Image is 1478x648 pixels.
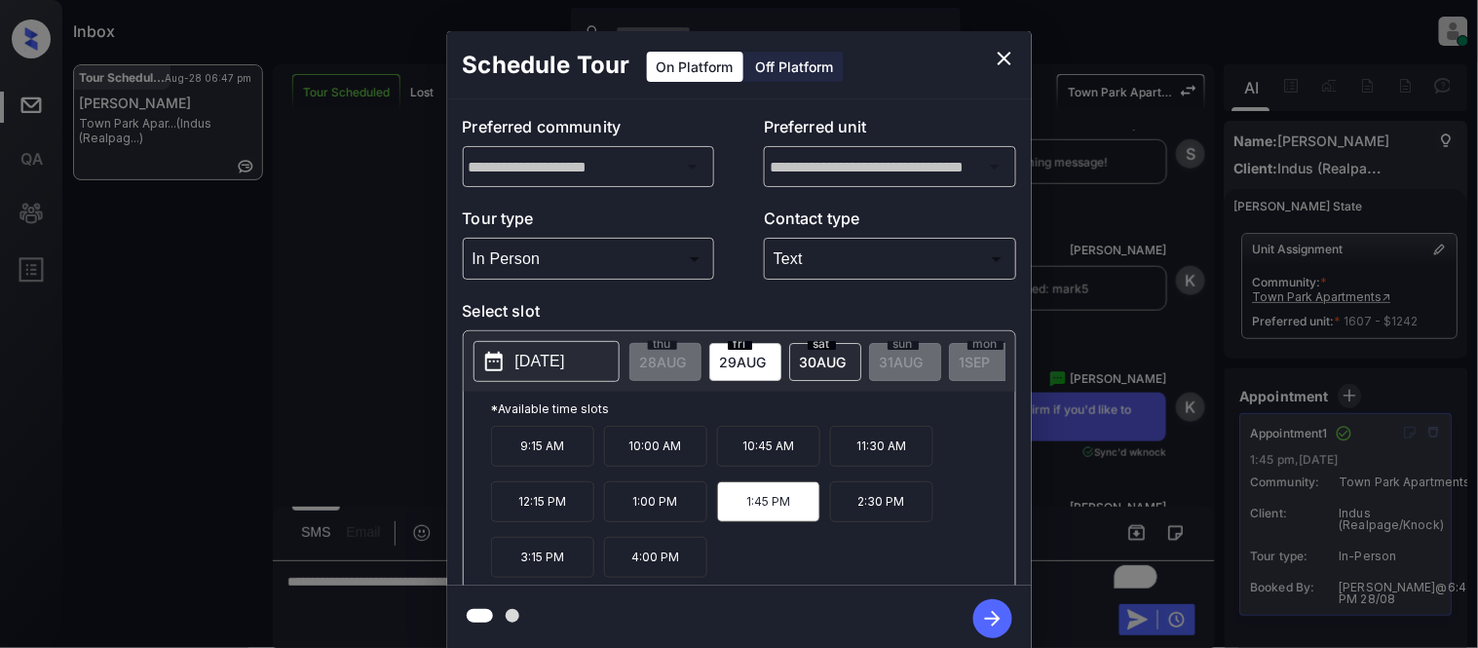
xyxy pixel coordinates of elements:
p: 9:15 AM [491,426,594,467]
p: 2:30 PM [830,481,933,522]
p: 10:45 AM [717,426,820,467]
p: 11:30 AM [830,426,933,467]
button: close [985,39,1024,78]
div: date-select [709,343,781,381]
p: Contact type [764,207,1016,238]
span: 29 AUG [720,354,767,370]
p: 1:00 PM [604,481,707,522]
p: *Available time slots [491,392,1015,426]
p: Preferred community [463,115,715,146]
div: In Person [468,243,710,275]
div: Off Platform [746,52,844,82]
div: Text [769,243,1011,275]
p: 1:45 PM [717,481,820,522]
p: 3:15 PM [491,537,594,578]
span: fri [728,338,752,350]
h2: Schedule Tour [447,31,646,99]
p: 10:00 AM [604,426,707,467]
button: btn-next [962,593,1024,644]
p: 4:00 PM [604,537,707,578]
p: Tour type [463,207,715,238]
p: [DATE] [515,350,565,373]
div: On Platform [647,52,743,82]
p: Preferred unit [764,115,1016,146]
p: 12:15 PM [491,481,594,522]
button: [DATE] [474,341,620,382]
span: 30 AUG [800,354,847,370]
span: sat [808,338,836,350]
div: date-select [789,343,861,381]
p: Select slot [463,299,1016,330]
